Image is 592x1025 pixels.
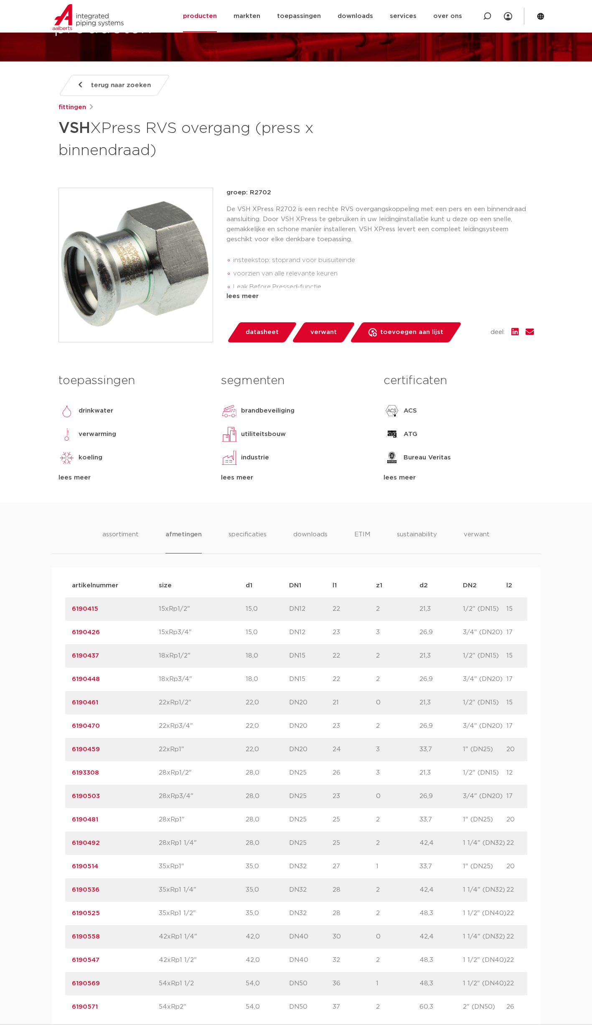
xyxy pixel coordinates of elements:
[289,745,333,755] p: DN20
[226,188,534,198] p: groep: R2702
[310,326,337,339] span: verwant
[376,721,419,731] p: 2
[289,955,333,965] p: DN40
[506,791,550,801] p: 17
[221,426,238,443] img: utiliteitsbouw
[419,745,463,755] p: 33,7
[376,768,419,778] p: 3
[289,1002,333,1012] p: DN50
[463,721,506,731] p: 3/4" (DN20)
[463,604,506,614] p: 1/2" (DN15)
[506,721,550,731] p: 17
[419,885,463,895] p: 42,4
[333,674,376,684] p: 22
[289,698,333,708] p: DN20
[159,932,246,942] p: 42xRp1 1/4"
[463,674,506,684] p: 3/4" (DN20)
[246,1002,289,1012] p: 54,0
[72,980,100,987] a: 6190569
[419,815,463,825] p: 33,7
[58,403,75,419] img: drinkwater
[404,406,417,416] p: ACS
[419,581,463,591] p: d2
[333,955,376,965] p: 32
[506,862,550,872] p: 20
[289,651,333,661] p: DN15
[72,863,98,869] a: 6190514
[58,121,90,136] strong: VSH
[333,604,376,614] p: 22
[159,698,246,708] p: 22xRp1/2"
[159,627,246,637] p: 15xRp3/4"
[463,745,506,755] p: 1" (DN25)
[233,254,534,267] li: insteekstop: stoprand voor buisuiteinde
[333,885,376,895] p: 28
[246,604,289,614] p: 15,0
[463,651,506,661] p: 1/2" (DN15)
[463,955,506,965] p: 1 1/2" (DN40)
[384,473,534,483] div: lees meer
[333,791,376,801] p: 23
[333,651,376,661] p: 22
[59,188,213,342] img: Product Image for VSH XPress RVS overgang (press x binnendraad)
[463,815,506,825] p: 1" (DN25)
[333,932,376,942] p: 30
[246,745,289,755] p: 22,0
[419,721,463,731] p: 26,9
[376,979,419,989] p: 1
[333,1002,376,1012] p: 37
[221,372,371,389] h3: segmenten
[333,908,376,918] p: 28
[376,791,419,801] p: 0
[463,1002,506,1012] p: 2" (DN50)
[72,606,98,612] a: 6190415
[506,979,550,989] p: 22
[419,698,463,708] p: 21,3
[246,768,289,778] p: 28,0
[79,429,116,439] p: verwarming
[72,699,98,706] a: 6190461
[376,815,419,825] p: 2
[333,838,376,848] p: 25
[58,116,372,161] h1: XPress RVS overgang (press x binnendraad)
[291,322,356,342] a: verwant
[289,838,333,848] p: DN25
[289,627,333,637] p: DN12
[233,267,534,280] li: voorzien van alle relevante keuren
[58,372,208,389] h3: toepassingen
[289,979,333,989] p: DN50
[58,473,208,483] div: lees meer
[91,79,151,92] span: terug naar zoeken
[226,204,534,245] p: De VSH XPress R2702 is een rechte RVS overgangskoppeling met een pers en een binnendraad aansluit...
[419,908,463,918] p: 48,3
[221,449,238,466] img: industrie
[246,932,289,942] p: 42,0
[79,406,113,416] p: drinkwater
[376,1002,419,1012] p: 2
[233,280,534,294] li: Leak Before Pressed-functie
[506,651,550,661] p: 15
[419,979,463,989] p: 48,3
[506,838,550,848] p: 22
[376,698,419,708] p: 0
[293,530,328,553] li: downloads
[246,862,289,872] p: 35,0
[159,955,246,965] p: 42xRp1 1/2"
[333,627,376,637] p: 23
[289,674,333,684] p: DN15
[159,815,246,825] p: 28xRp1"
[221,473,371,483] div: lees meer
[463,932,506,942] p: 1 1/4" (DN32)
[506,955,550,965] p: 22
[419,862,463,872] p: 33,7
[376,627,419,637] p: 3
[289,721,333,731] p: DN20
[463,979,506,989] p: 1 1/2" (DN40)
[464,530,490,553] li: verwant
[289,862,333,872] p: DN32
[404,429,417,439] p: ATG
[463,698,506,708] p: 1/2" (DN15)
[384,403,400,419] img: ACS
[72,933,100,940] a: 6190558
[72,723,100,729] a: 6190470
